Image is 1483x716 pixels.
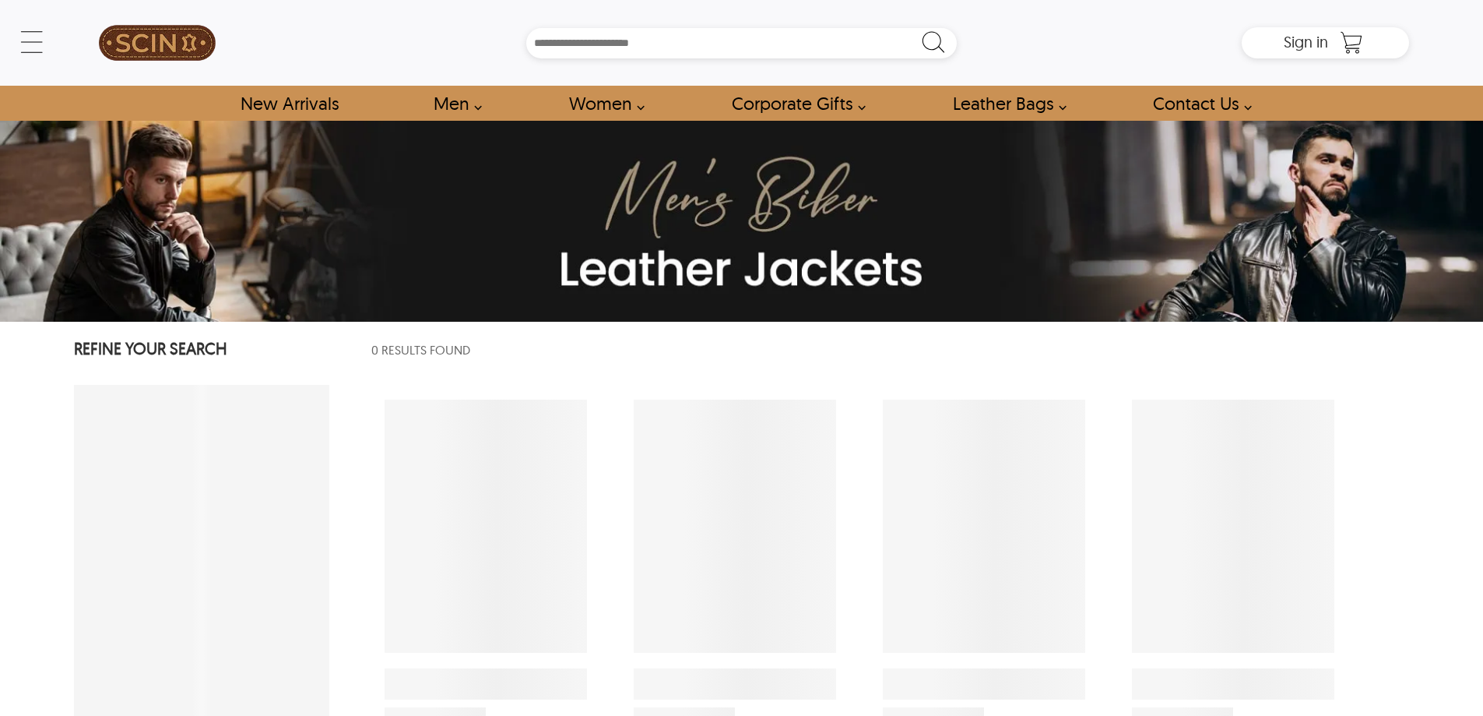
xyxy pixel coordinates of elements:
a: Shop Leather Bags [935,86,1075,121]
a: Shopping Cart [1336,31,1367,55]
a: SCIN [74,8,241,78]
p: REFINE YOUR SEARCH [74,337,329,363]
a: contact-us [1135,86,1260,121]
a: Sign in [1284,37,1328,50]
a: shop men's leather jackets [416,86,490,121]
a: Shop Women Leather Jackets [551,86,653,121]
img: SCIN [99,8,216,78]
a: Shop Leather Corporate Gifts [714,86,874,121]
div: 0 Results Found [361,334,1409,365]
span: 0 Results Found [371,340,470,360]
span: Sign in [1284,32,1328,51]
a: Shop New Arrivals [223,86,356,121]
